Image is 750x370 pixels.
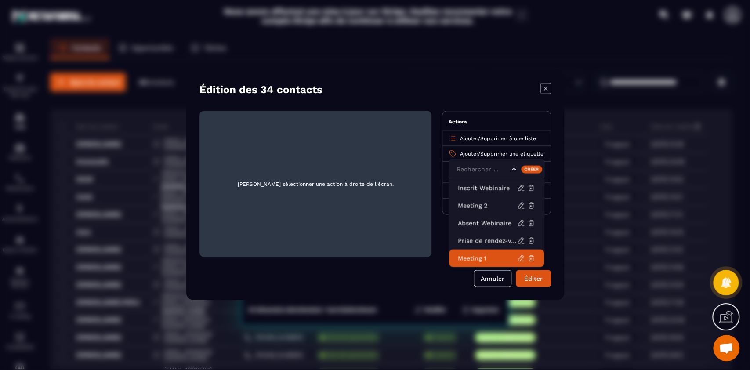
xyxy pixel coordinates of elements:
p: Prise de rendez-vous [458,236,517,245]
div: Search for option [449,160,544,180]
p: Absent Webinaire [458,219,517,228]
span: Supprimer une étiquette [480,151,543,157]
p: Meeting 2 [458,201,517,210]
p: / [460,135,536,142]
button: Annuler [474,270,511,287]
p: Inscrit Webinaire [458,184,517,192]
h4: Édition des 34 contacts [199,83,322,96]
p: Meeting 1 [458,254,517,263]
span: [PERSON_NAME] sélectionner une action à droite de l'écran. [207,118,424,250]
span: Supprimer à une liste [480,135,536,141]
button: Éditer [516,270,551,287]
div: Ouvrir le chat [713,335,739,361]
div: Créer [521,165,542,173]
span: Ajouter [460,135,478,141]
span: Ajouter [460,151,478,157]
span: Actions [449,119,467,125]
p: / [460,150,543,157]
input: Search for option [454,165,509,174]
